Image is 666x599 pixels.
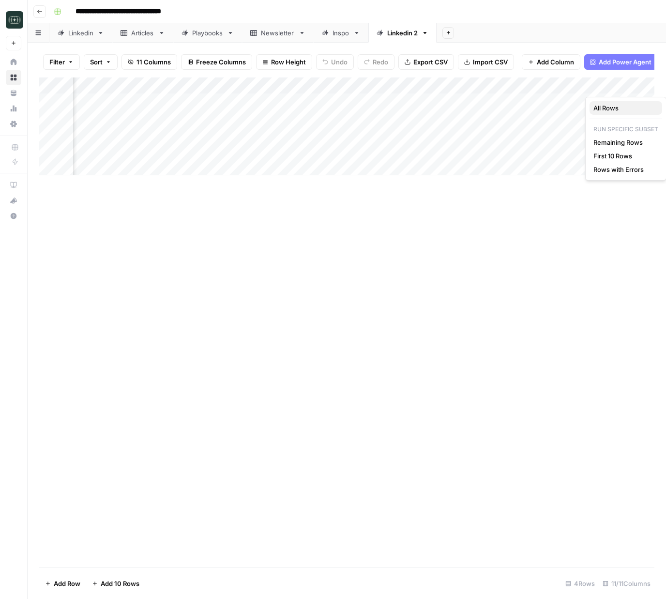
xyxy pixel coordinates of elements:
[6,11,23,29] img: Catalyst Logo
[181,54,252,70] button: Freeze Columns
[136,57,171,67] span: 11 Columns
[43,54,80,70] button: Filter
[112,23,173,43] a: Articles
[6,70,21,85] a: Browse
[561,576,599,591] div: 4 Rows
[373,57,388,67] span: Redo
[331,57,348,67] span: Undo
[6,54,21,70] a: Home
[121,54,177,70] button: 11 Columns
[192,28,223,38] div: Playbooks
[590,123,662,136] p: Run Specific Subset
[593,151,654,161] span: First 10 Rows
[387,28,418,38] div: Linkedin 2
[599,57,651,67] span: Add Power Agent
[86,576,145,591] button: Add 10 Rows
[261,28,295,38] div: Newsletter
[49,57,65,67] span: Filter
[333,28,349,38] div: Inspo
[173,23,242,43] a: Playbooks
[256,54,312,70] button: Row Height
[584,54,657,70] button: Add Power Agent
[49,23,112,43] a: Linkedin
[473,57,508,67] span: Import CSV
[458,54,514,70] button: Import CSV
[593,165,654,174] span: Rows with Errors
[593,103,654,113] span: All Rows
[101,579,139,588] span: Add 10 Rows
[398,54,454,70] button: Export CSV
[196,57,246,67] span: Freeze Columns
[358,54,394,70] button: Redo
[242,23,314,43] a: Newsletter
[6,8,21,32] button: Workspace: Catalyst
[314,23,368,43] a: Inspo
[90,57,103,67] span: Sort
[368,23,437,43] a: Linkedin 2
[68,28,93,38] div: Linkedin
[131,28,154,38] div: Articles
[537,57,574,67] span: Add Column
[6,208,21,224] button: Help + Support
[413,57,448,67] span: Export CSV
[39,576,86,591] button: Add Row
[54,579,80,588] span: Add Row
[6,116,21,132] a: Settings
[84,54,118,70] button: Sort
[6,193,21,208] button: What's new?
[316,54,354,70] button: Undo
[6,177,21,193] a: AirOps Academy
[593,138,654,147] span: Remaining Rows
[599,576,654,591] div: 11/11 Columns
[522,54,580,70] button: Add Column
[6,101,21,116] a: Usage
[6,85,21,101] a: Your Data
[271,57,306,67] span: Row Height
